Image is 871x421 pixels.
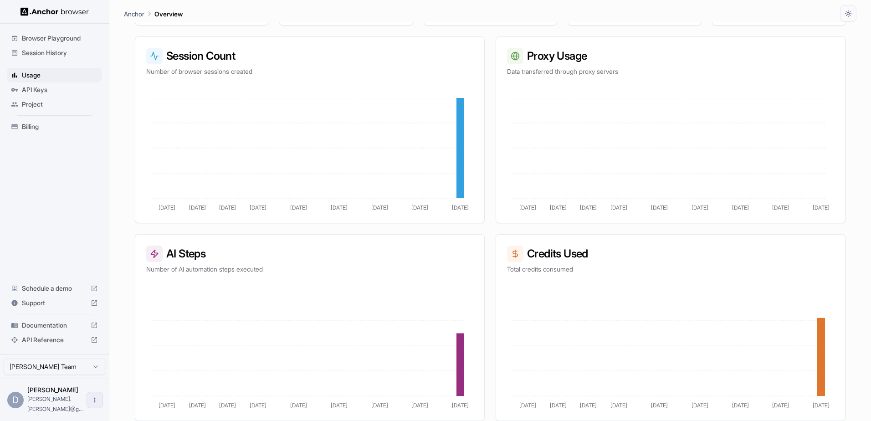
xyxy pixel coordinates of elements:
tspan: [DATE] [331,402,348,409]
tspan: [DATE] [651,402,668,409]
tspan: [DATE] [692,204,708,211]
button: Open menu [87,392,103,408]
nav: breadcrumb [124,9,183,19]
tspan: [DATE] [813,402,830,409]
tspan: [DATE] [189,402,206,409]
tspan: [DATE] [219,402,236,409]
span: Schedule a demo [22,284,87,293]
tspan: [DATE] [452,204,469,211]
p: Number of AI automation steps executed [146,265,473,274]
tspan: [DATE] [813,204,830,211]
p: Anchor [124,9,144,19]
p: Data transferred through proxy servers [507,67,834,76]
div: Documentation [7,318,102,333]
h3: Proxy Usage [507,48,834,64]
span: API Keys [22,85,98,94]
span: Documentation [22,321,87,330]
span: Session History [22,48,98,57]
span: Project [22,100,98,109]
tspan: [DATE] [159,204,175,211]
div: D [7,392,24,408]
tspan: [DATE] [331,204,348,211]
tspan: [DATE] [651,204,668,211]
tspan: [DATE] [159,402,175,409]
tspan: [DATE] [610,402,627,409]
tspan: [DATE] [772,402,789,409]
tspan: [DATE] [411,402,428,409]
span: API Reference [22,335,87,344]
div: Session History [7,46,102,60]
div: API Keys [7,82,102,97]
tspan: [DATE] [692,402,708,409]
tspan: [DATE] [371,402,388,409]
tspan: [DATE] [519,204,536,211]
tspan: [DATE] [550,402,567,409]
tspan: [DATE] [519,402,536,409]
p: Total credits consumed [507,265,834,274]
h3: AI Steps [146,246,473,262]
span: Support [22,298,87,308]
tspan: [DATE] [371,204,388,211]
tspan: [DATE] [732,402,749,409]
tspan: [DATE] [290,402,307,409]
tspan: [DATE] [411,204,428,211]
span: Usage [22,71,98,80]
tspan: [DATE] [772,204,789,211]
tspan: [DATE] [452,402,469,409]
div: Project [7,97,102,112]
div: Schedule a demo [7,281,102,296]
tspan: [DATE] [219,204,236,211]
img: Anchor Logo [20,7,89,16]
div: Billing [7,119,102,134]
tspan: [DATE] [250,402,266,409]
p: Overview [154,9,183,19]
span: Daniel Cregg [27,386,78,394]
div: Browser Playground [7,31,102,46]
tspan: [DATE] [290,204,307,211]
tspan: [DATE] [250,204,266,211]
p: Number of browser sessions created [146,67,473,76]
tspan: [DATE] [732,204,749,211]
h3: Credits Used [507,246,834,262]
div: API Reference [7,333,102,347]
tspan: [DATE] [610,204,627,211]
tspan: [DATE] [580,402,597,409]
h3: Session Count [146,48,473,64]
span: Billing [22,122,98,131]
tspan: [DATE] [189,204,206,211]
tspan: [DATE] [550,204,567,211]
span: Browser Playground [22,34,98,43]
div: Support [7,296,102,310]
tspan: [DATE] [580,204,597,211]
span: daniel.cregg@gmail.com [27,395,83,412]
div: Usage [7,68,102,82]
